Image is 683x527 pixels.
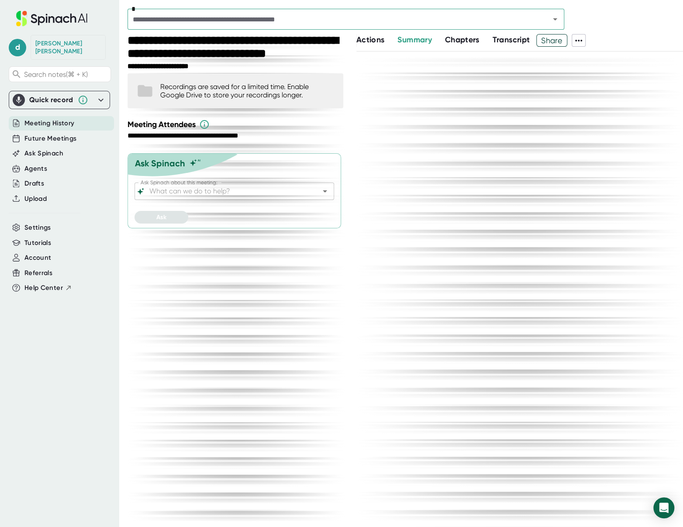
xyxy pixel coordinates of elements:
button: Future Meetings [24,134,76,144]
button: Upload [24,194,47,204]
button: Agents [24,164,47,174]
span: Actions [356,35,384,45]
button: Referrals [24,268,52,278]
button: Help Center [24,283,72,293]
span: Help Center [24,283,63,293]
button: Chapters [445,34,479,46]
button: Tutorials [24,238,51,248]
span: Transcript [493,35,530,45]
button: Meeting History [24,118,74,128]
span: d [9,39,26,56]
div: Recordings are saved for a limited time. Enable Google Drive to store your recordings longer. [160,83,335,99]
div: Ask Spinach [135,158,185,169]
input: What can we do to help? [148,185,306,197]
div: Quick record [29,96,73,104]
button: Summary [397,34,431,46]
span: Chapters [445,35,479,45]
button: Open [319,185,331,197]
button: Open [549,13,561,25]
div: Meeting Attendees [128,119,345,130]
button: Account [24,253,51,263]
button: Ask Spinach [24,148,63,158]
div: Dan Chamberlain [35,40,101,55]
span: Search notes (⌘ + K) [24,70,88,79]
div: Quick record [13,91,106,109]
button: Share [536,34,567,47]
button: Ask [135,211,188,224]
span: Ask [156,214,166,221]
button: Actions [356,34,384,46]
button: Drafts [24,179,44,189]
button: Settings [24,223,51,233]
span: Share [537,33,567,48]
button: Transcript [493,34,530,46]
span: Summary [397,35,431,45]
div: Open Intercom Messenger [653,497,674,518]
